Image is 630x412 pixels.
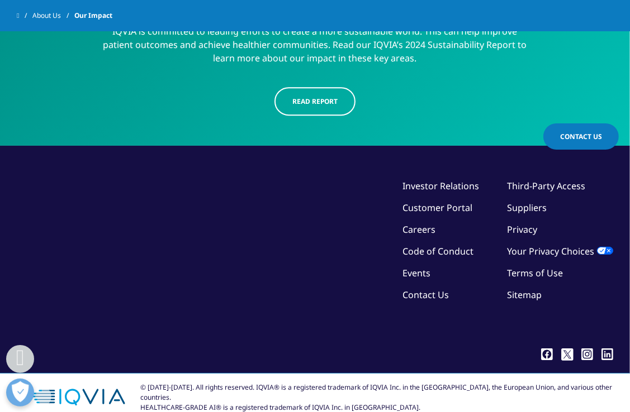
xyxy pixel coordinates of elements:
[6,379,34,406] button: Open Preferences
[292,97,338,106] span: Read report
[402,267,430,279] a: Events
[274,87,356,116] a: Read report
[100,17,531,65] div: IQVIA is committed to leading efforts to create a more sustainable world. This can help improve p...
[402,223,435,236] a: Careers
[560,132,602,141] span: Contact Us
[507,223,537,236] a: Privacy
[402,202,472,214] a: Customer Portal
[402,180,479,192] a: Investor Relations
[32,6,74,26] a: About Us
[543,123,619,150] a: Contact Us
[507,267,563,279] a: Terms of Use
[507,202,547,214] a: Suppliers
[507,180,585,192] a: Third-Party Access
[402,289,449,301] a: Contact Us
[74,6,112,26] span: Our Impact
[507,245,613,257] a: Your Privacy Choices
[507,289,542,301] a: Sitemap
[402,245,473,257] a: Code of Conduct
